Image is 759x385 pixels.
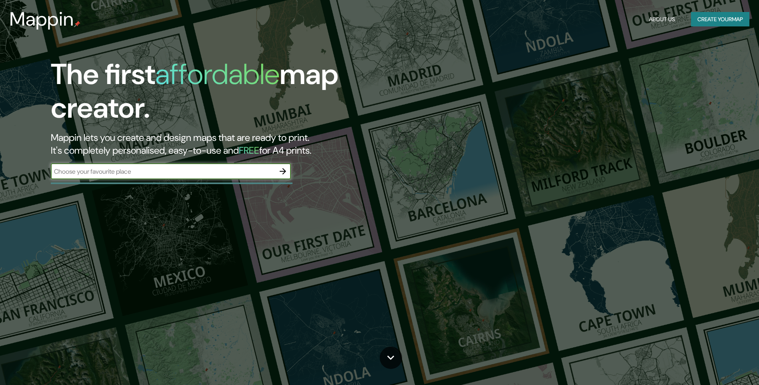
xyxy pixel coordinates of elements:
h5: FREE [239,144,259,156]
h1: The first map creator. [51,58,431,131]
h3: Mappin [10,8,74,30]
h1: affordable [155,56,280,93]
h2: Mappin lets you create and design maps that are ready to print. It's completely personalised, eas... [51,131,431,157]
img: mappin-pin [74,21,80,27]
input: Choose your favourite place [51,167,275,176]
button: About Us [646,12,678,27]
button: Create yourmap [691,12,749,27]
